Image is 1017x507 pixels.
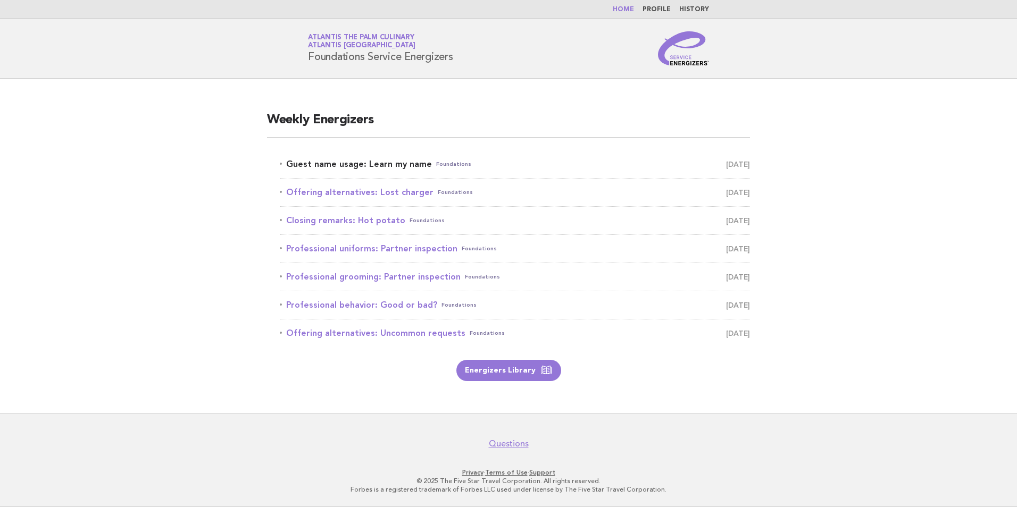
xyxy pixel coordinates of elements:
[465,269,500,284] span: Foundations
[410,213,445,228] span: Foundations
[280,298,750,312] a: Professional behavior: Good or bad?Foundations [DATE]
[726,213,750,228] span: [DATE]
[726,185,750,200] span: [DATE]
[658,31,709,65] img: Service Energizers
[267,112,750,138] h2: Weekly Energizers
[529,469,555,476] a: Support
[643,6,671,13] a: Profile
[280,269,750,284] a: Professional grooming: Partner inspectionFoundations [DATE]
[438,185,473,200] span: Foundations
[183,485,834,494] p: Forbes is a registered trademark of Forbes LLC used under license by The Five Star Travel Corpora...
[485,469,528,476] a: Terms of Use
[456,360,561,381] a: Energizers Library
[280,326,750,341] a: Offering alternatives: Uncommon requestsFoundations [DATE]
[441,298,477,312] span: Foundations
[308,34,415,49] a: Atlantis The Palm CulinaryAtlantis [GEOGRAPHIC_DATA]
[280,157,750,172] a: Guest name usage: Learn my nameFoundations [DATE]
[679,6,709,13] a: History
[183,468,834,477] p: · ·
[462,469,484,476] a: Privacy
[280,241,750,256] a: Professional uniforms: Partner inspectionFoundations [DATE]
[308,43,415,49] span: Atlantis [GEOGRAPHIC_DATA]
[462,241,497,256] span: Foundations
[726,241,750,256] span: [DATE]
[726,326,750,341] span: [DATE]
[436,157,471,172] span: Foundations
[308,35,453,62] h1: Foundations Service Energizers
[280,213,750,228] a: Closing remarks: Hot potatoFoundations [DATE]
[183,477,834,485] p: © 2025 The Five Star Travel Corporation. All rights reserved.
[726,157,750,172] span: [DATE]
[726,269,750,284] span: [DATE]
[470,326,505,341] span: Foundations
[613,6,634,13] a: Home
[726,298,750,312] span: [DATE]
[280,185,750,200] a: Offering alternatives: Lost chargerFoundations [DATE]
[489,438,529,449] a: Questions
